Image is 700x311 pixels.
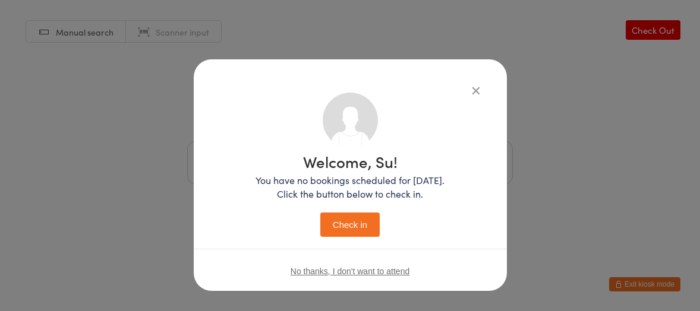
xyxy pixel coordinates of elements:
[256,173,444,201] p: You have no bookings scheduled for [DATE]. Click the button below to check in.
[256,154,444,169] h1: Welcome, Su!
[291,266,409,276] button: No thanks, I don't want to attend
[323,93,378,148] img: no_photo.png
[320,212,380,237] button: Check in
